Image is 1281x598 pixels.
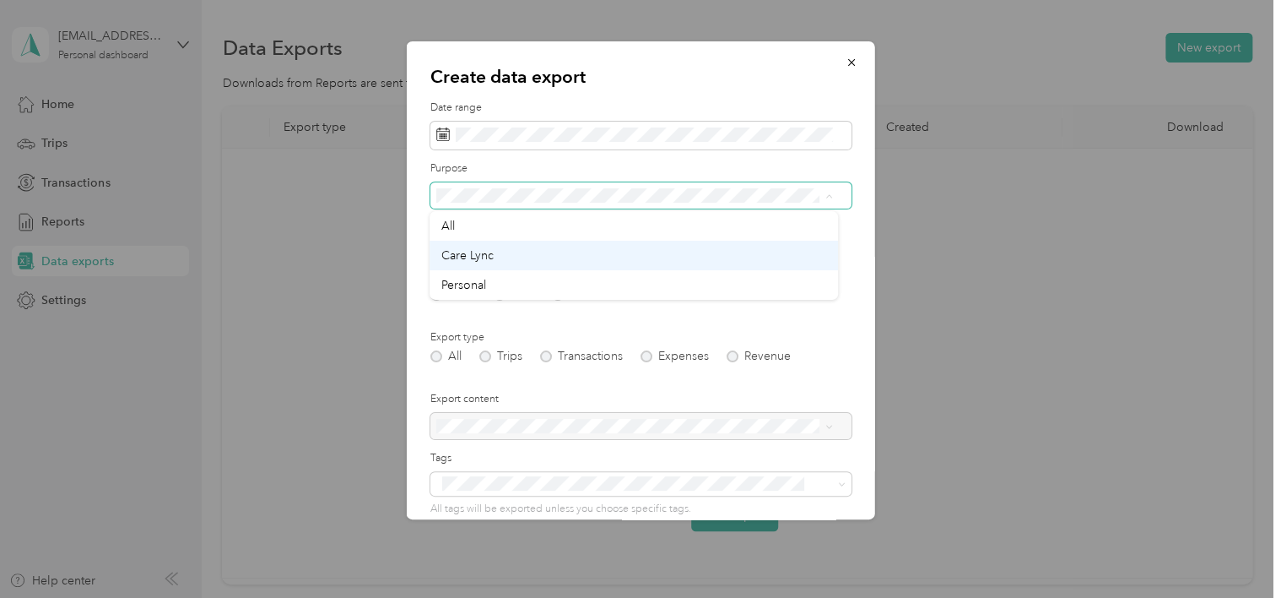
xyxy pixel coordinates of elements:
[441,219,455,233] span: All
[441,248,494,263] span: Care Lync
[430,330,851,345] label: Export type
[430,392,851,407] label: Export content
[430,101,851,116] label: Date range
[430,502,851,517] p: All tags will be exported unless you choose specific tags.
[430,161,851,177] label: Purpose
[430,451,851,466] label: Tags
[430,65,851,89] p: Create data export
[441,278,486,292] span: Personal
[1186,503,1281,598] iframe: Everlance-gr Chat Button Frame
